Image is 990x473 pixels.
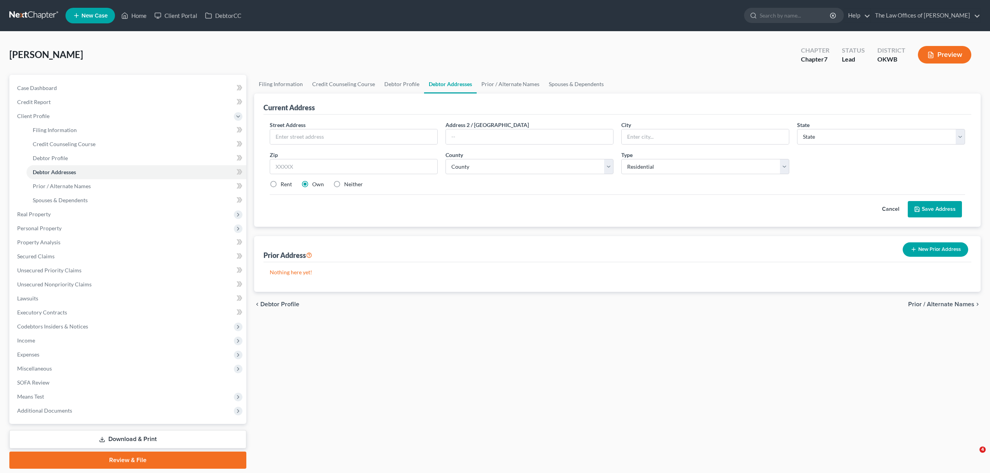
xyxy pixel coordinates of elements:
input: Search by name... [760,8,831,23]
div: Lead [842,55,865,64]
span: Street Address [270,122,306,128]
span: Prior / Alternate Names [908,301,974,307]
span: Means Test [17,393,44,400]
button: Prior / Alternate Names chevron_right [908,301,981,307]
span: New Case [81,13,108,19]
span: Unsecured Priority Claims [17,267,81,274]
input: -- [446,129,613,144]
span: Prior / Alternate Names [33,183,91,189]
a: Download & Print [9,430,246,448]
a: Prior / Alternate Names [27,179,246,193]
span: County [445,152,463,158]
a: Help [844,9,870,23]
span: Lawsuits [17,295,38,302]
a: Property Analysis [11,235,246,249]
div: Status [842,46,865,55]
span: Executory Contracts [17,309,67,316]
p: Nothing here yet! [270,268,965,276]
a: Review & File [9,452,246,469]
span: Debtor Profile [33,155,68,161]
a: Unsecured Priority Claims [11,263,246,277]
span: City [621,122,631,128]
span: SOFA Review [17,379,49,386]
span: Miscellaneous [17,365,52,372]
button: Cancel [873,201,908,217]
a: Case Dashboard [11,81,246,95]
span: Unsecured Nonpriority Claims [17,281,92,288]
div: Current Address [263,103,315,112]
span: Filing Information [33,127,77,133]
span: Real Property [17,211,51,217]
div: Chapter [801,55,829,64]
i: chevron_right [974,301,981,307]
span: Spouses & Dependents [33,197,88,203]
button: Save Address [908,201,962,217]
span: Additional Documents [17,407,72,414]
span: Credit Report [17,99,51,105]
iframe: Intercom live chat [963,447,982,465]
span: Client Profile [17,113,49,119]
span: [PERSON_NAME] [9,49,83,60]
span: 4 [979,447,986,453]
a: Credit Counseling Course [27,137,246,151]
span: Income [17,337,35,344]
label: Rent [281,180,292,188]
button: Preview [918,46,971,64]
i: chevron_left [254,301,260,307]
a: Client Portal [150,9,201,23]
a: Debtor Profile [27,151,246,165]
a: Debtor Profile [380,75,424,94]
a: Credit Counseling Course [308,75,380,94]
div: OKWB [877,55,905,64]
a: Lawsuits [11,291,246,305]
a: Spouses & Dependents [544,75,608,94]
span: 7 [824,55,827,63]
span: Codebtors Insiders & Notices [17,323,88,330]
a: DebtorCC [201,9,245,23]
label: Type [621,151,633,159]
button: chevron_left Debtor Profile [254,301,299,307]
a: The Law Offices of [PERSON_NAME] [871,9,980,23]
span: Debtor Profile [260,301,299,307]
a: Home [117,9,150,23]
span: State [797,122,810,128]
a: Filing Information [254,75,308,94]
span: Credit Counseling Course [33,141,95,147]
label: Own [312,180,324,188]
div: Chapter [801,46,829,55]
div: District [877,46,905,55]
a: Executory Contracts [11,305,246,319]
label: Address 2 / [GEOGRAPHIC_DATA] [445,121,529,129]
a: Credit Report [11,95,246,109]
span: Secured Claims [17,253,55,259]
span: Expenses [17,351,39,358]
input: Enter city... [622,129,789,144]
a: Secured Claims [11,249,246,263]
input: XXXXX [270,159,438,175]
a: Spouses & Dependents [27,193,246,207]
a: Filing Information [27,123,246,137]
button: New Prior Address [903,242,968,257]
a: Unsecured Nonpriority Claims [11,277,246,291]
input: Enter street address [270,129,437,144]
span: Zip [270,152,278,158]
a: Debtor Addresses [424,75,477,94]
label: Neither [344,180,363,188]
a: Prior / Alternate Names [477,75,544,94]
span: Case Dashboard [17,85,57,91]
div: Prior Address [263,251,312,260]
span: Property Analysis [17,239,60,245]
a: Debtor Addresses [27,165,246,179]
span: Debtor Addresses [33,169,76,175]
a: SOFA Review [11,376,246,390]
span: Personal Property [17,225,62,231]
